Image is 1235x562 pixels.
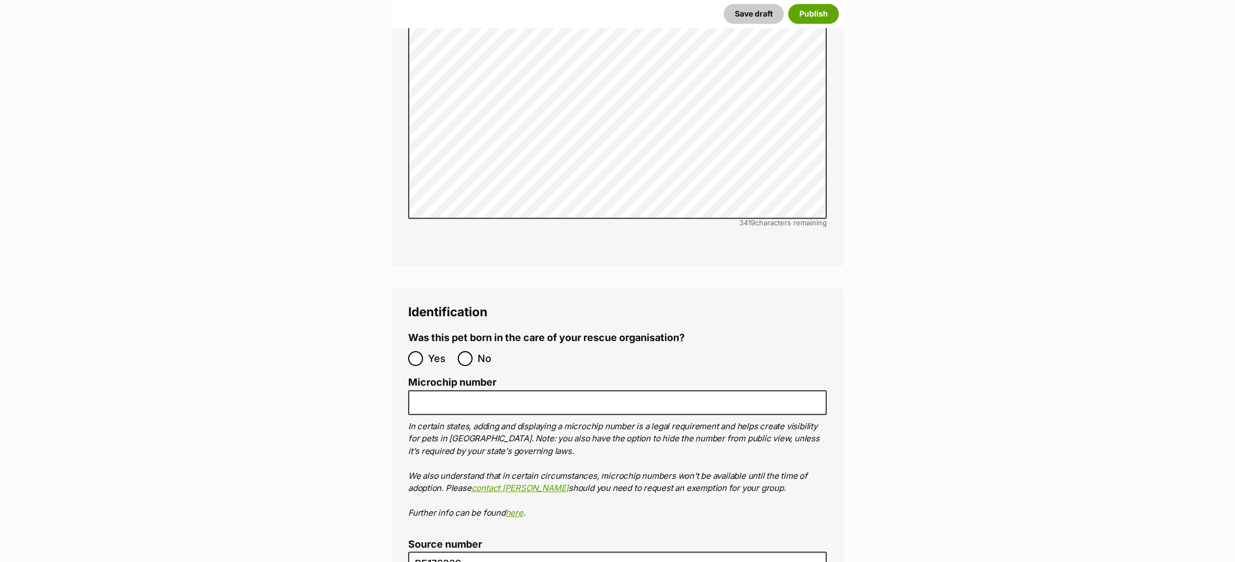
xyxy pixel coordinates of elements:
[408,332,685,344] label: Was this pet born in the care of your rescue organisation?
[408,539,827,550] label: Source number
[408,219,827,227] div: characters remaining
[724,4,784,24] button: Save draft
[506,507,523,518] a: here
[739,218,755,227] span: 3419
[408,420,827,520] p: In certain states, adding and displaying a microchip number is a legal requirement and helps crea...
[408,304,487,319] span: Identification
[472,483,569,493] a: contact [PERSON_NAME]
[428,351,452,366] span: Yes
[788,4,839,24] button: Publish
[408,377,827,388] label: Microchip number
[478,351,502,366] span: No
